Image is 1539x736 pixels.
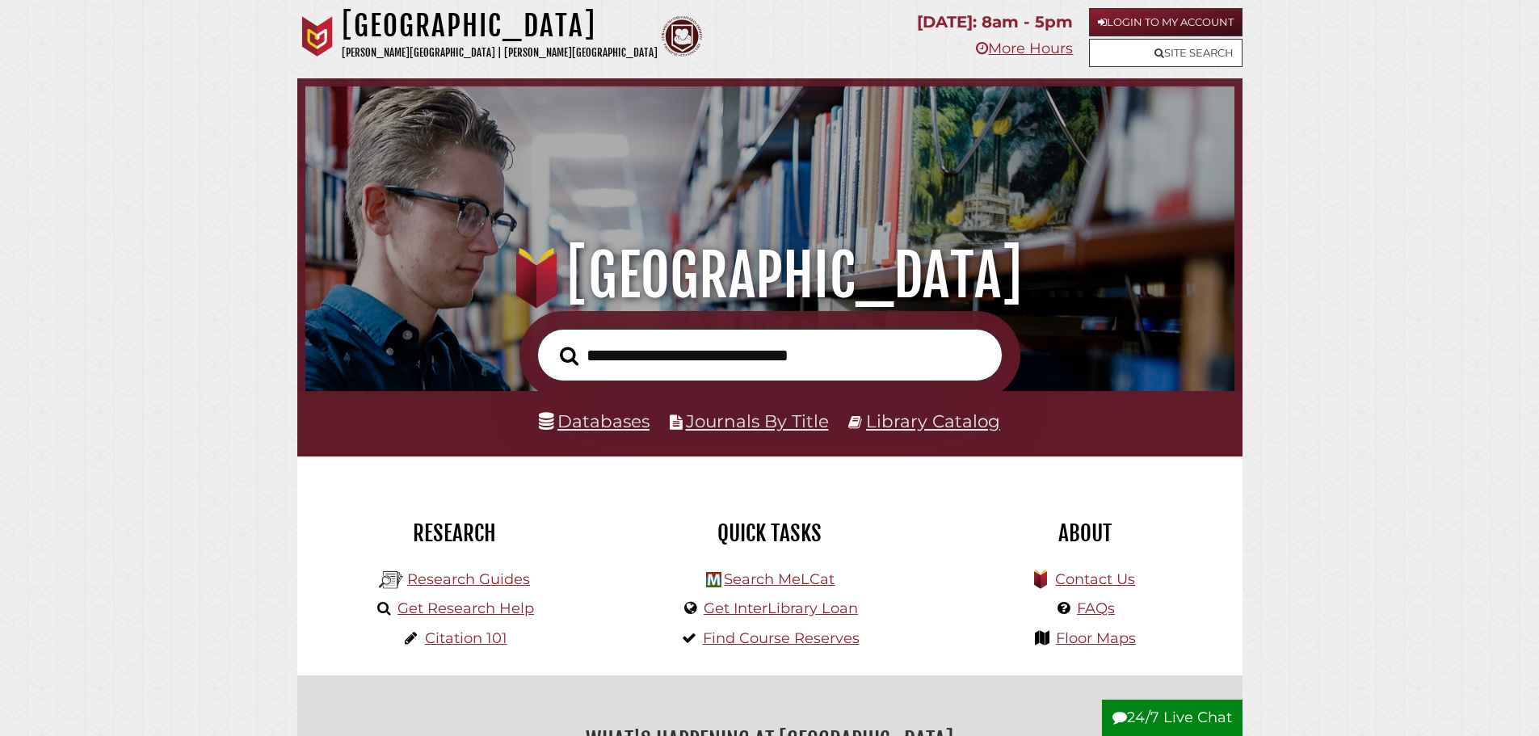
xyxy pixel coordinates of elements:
p: [PERSON_NAME][GEOGRAPHIC_DATA] | [PERSON_NAME][GEOGRAPHIC_DATA] [342,44,658,62]
a: Site Search [1089,39,1243,67]
button: Search [552,342,587,371]
a: Citation 101 [425,629,507,647]
i: Search [560,346,578,366]
a: FAQs [1077,599,1115,617]
h2: About [940,519,1230,547]
img: Hekman Library Logo [379,568,403,592]
p: [DATE]: 8am - 5pm [917,8,1073,36]
a: Databases [539,410,650,431]
a: More Hours [976,40,1073,57]
a: Login to My Account [1089,8,1243,36]
a: Find Course Reserves [703,629,860,647]
a: Library Catalog [866,410,1000,431]
img: Calvin University [297,16,338,57]
a: Research Guides [407,570,530,588]
h2: Quick Tasks [624,519,915,547]
h2: Research [309,519,600,547]
a: Get InterLibrary Loan [704,599,858,617]
h1: [GEOGRAPHIC_DATA] [328,240,1211,311]
h1: [GEOGRAPHIC_DATA] [342,8,658,44]
img: Calvin Theological Seminary [662,16,702,57]
a: Floor Maps [1056,629,1136,647]
a: Search MeLCat [724,570,835,588]
a: Get Research Help [397,599,534,617]
a: Contact Us [1055,570,1135,588]
a: Journals By Title [686,410,829,431]
img: Hekman Library Logo [706,572,721,587]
